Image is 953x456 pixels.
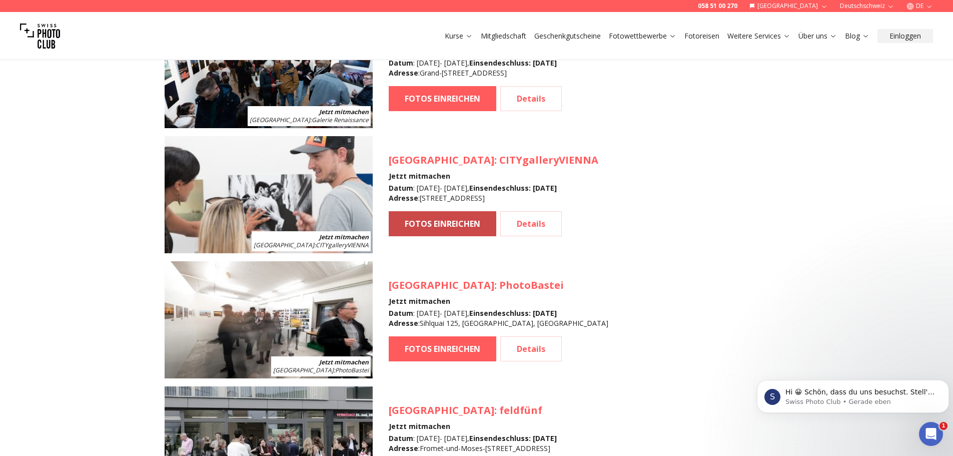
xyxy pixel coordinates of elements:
[389,86,496,111] a: FOTOS EINREICHEN
[609,31,676,41] a: Fotowettbewerbe
[254,241,314,249] span: [GEOGRAPHIC_DATA]
[319,358,369,366] b: Jetzt mitmachen
[500,211,562,236] a: Details
[389,153,494,167] span: [GEOGRAPHIC_DATA]
[273,366,334,374] span: [GEOGRAPHIC_DATA]
[500,336,562,361] a: Details
[469,308,557,318] b: Einsendeschluss : [DATE]
[389,211,496,236] a: FOTOS EINREICHEN
[254,241,369,249] span: : CITYgalleryVIENNA
[165,11,373,128] img: SPC Photo Awards Geneva: October 2025
[389,278,608,292] h3: : PhotoBastei
[389,318,418,328] b: Adresse
[469,183,557,193] b: Einsendeschluss : [DATE]
[723,29,794,43] button: Weitere Services
[389,183,598,203] div: : [DATE] - [DATE] , : [STREET_ADDRESS]
[250,116,369,124] span: : Galerie Renaissance
[389,433,413,443] b: Datum
[389,433,562,453] div: : [DATE] - [DATE] , : Fromet-und-Moses-[STREET_ADDRESS]
[798,31,837,41] a: Über uns
[445,31,473,41] a: Kurse
[877,29,933,43] button: Einloggen
[389,183,413,193] b: Datum
[319,108,369,116] b: Jetzt mitmachen
[919,422,943,446] iframe: Intercom live chat
[389,308,608,328] div: : [DATE] - [DATE] , : Sihlquai 125, [GEOGRAPHIC_DATA], [GEOGRAPHIC_DATA]
[534,31,601,41] a: Geschenkgutscheine
[841,29,873,43] button: Blog
[389,153,598,167] h3: : CITYgalleryVIENNA
[165,136,373,253] img: SPC Photo Awards WIEN Oktober 2025
[845,31,869,41] a: Blog
[389,403,562,417] h3: : feldfünf
[441,29,477,43] button: Kurse
[469,433,557,443] b: Einsendeschluss : [DATE]
[481,31,526,41] a: Mitgliedschaft
[273,366,369,374] span: : PhotoBastei
[250,116,310,124] span: [GEOGRAPHIC_DATA]
[389,278,494,292] span: [GEOGRAPHIC_DATA]
[389,171,598,181] h4: Jetzt mitmachen
[698,2,737,10] a: 058 51 00 270
[605,29,680,43] button: Fotowettbewerbe
[389,443,418,453] b: Adresse
[684,31,719,41] a: Fotoreisen
[389,58,604,78] div: : [DATE] - [DATE] , : Grand-[STREET_ADDRESS]
[389,193,418,203] b: Adresse
[20,16,60,56] img: Swiss photo club
[469,58,557,68] b: Einsendeschluss : [DATE]
[319,233,369,241] b: Jetzt mitmachen
[500,86,562,111] a: Details
[753,359,953,429] iframe: Intercom notifications Nachricht
[389,308,413,318] b: Datum
[165,261,373,378] img: SPC Photo Awards Zürich: Dezember 2025
[939,422,947,430] span: 1
[680,29,723,43] button: Fotoreisen
[389,336,496,361] a: FOTOS EINREICHEN
[389,403,494,417] span: [GEOGRAPHIC_DATA]
[389,68,418,78] b: Adresse
[477,29,530,43] button: Mitgliedschaft
[530,29,605,43] button: Geschenkgutscheine
[794,29,841,43] button: Über uns
[389,421,562,431] h4: Jetzt mitmachen
[389,296,608,306] h4: Jetzt mitmachen
[389,58,413,68] b: Datum
[727,31,790,41] a: Weitere Services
